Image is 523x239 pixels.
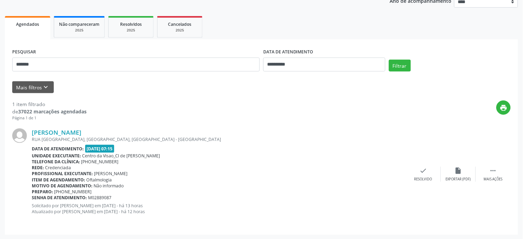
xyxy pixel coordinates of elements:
div: 2025 [59,28,100,33]
i:  [489,167,497,174]
b: Data de atendimento: [32,146,84,152]
span: [DATE] 07:15 [85,145,115,153]
b: Rede: [32,165,44,171]
i: insert_drive_file [455,167,462,174]
span: [PHONE_NUMBER] [81,159,119,165]
div: 1 item filtrado [12,100,87,108]
button: print [496,100,511,115]
div: Resolvido [414,177,432,182]
label: PESQUISAR [12,47,36,58]
label: DATA DE ATENDIMENTO [263,47,314,58]
span: Oftalmologia [87,177,112,183]
a: [PERSON_NAME] [32,128,81,136]
img: img [12,128,27,143]
div: Exportar (PDF) [446,177,471,182]
div: 2025 [113,28,148,33]
span: Agendados [16,21,39,27]
span: [PHONE_NUMBER] [54,189,92,195]
strong: 37022 marcações agendadas [18,108,87,115]
span: Centro da Visao_Cl de [PERSON_NAME] [82,153,160,159]
span: Cancelados [168,21,192,27]
span: [PERSON_NAME] [94,171,128,177]
i: check [420,167,427,174]
i: keyboard_arrow_down [42,83,50,91]
b: Motivo de agendamento: [32,183,93,189]
div: 2025 [162,28,197,33]
b: Unidade executante: [32,153,81,159]
div: de [12,108,87,115]
span: Credenciada [45,165,71,171]
i: print [500,104,508,112]
b: Profissional executante: [32,171,93,177]
b: Senha de atendimento: [32,195,87,201]
span: Resolvidos [120,21,142,27]
p: Solicitado por [PERSON_NAME] em [DATE] - há 13 horas Atualizado por [PERSON_NAME] em [DATE] - há ... [32,203,406,215]
b: Preparo: [32,189,53,195]
div: RUA [GEOGRAPHIC_DATA], [GEOGRAPHIC_DATA], [GEOGRAPHIC_DATA] - [GEOGRAPHIC_DATA] [32,136,406,142]
b: Telefone da clínica: [32,159,80,165]
button: Mais filtroskeyboard_arrow_down [12,81,54,94]
span: Não informado [94,183,124,189]
div: Página 1 de 1 [12,115,87,121]
div: Mais ações [484,177,503,182]
span: Não compareceram [59,21,100,27]
b: Item de agendamento: [32,177,85,183]
span: M02889087 [88,195,112,201]
button: Filtrar [389,60,411,72]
